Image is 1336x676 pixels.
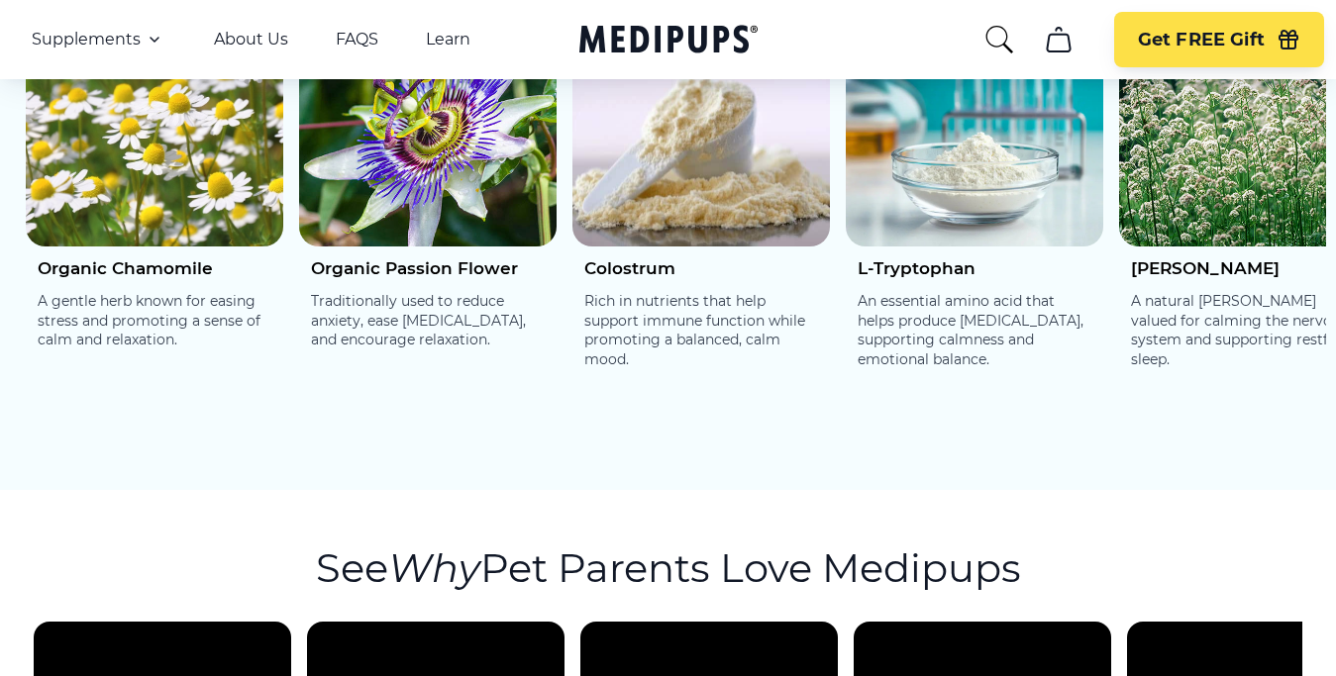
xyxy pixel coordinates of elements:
p: Traditionally used to reduce anxiety, ease [MEDICAL_DATA], and encourage relaxation. [311,292,545,350]
img: L-Tryptophan [846,48,1103,246]
p: A gentle herb known for easing stress and promoting a sense of calm and relaxation. [38,292,271,350]
h2: See Pet Parents Love Medipups [316,539,1021,597]
h4: Organic Passion Flower [311,258,545,278]
img: Organic Passion Flower [299,48,557,246]
h4: L-Tryptophan [858,258,1091,278]
a: About Us [214,30,288,49]
img: Organic Chamomile [26,48,283,246]
a: Learn [426,30,470,49]
i: Why [388,543,480,592]
button: cart [1035,16,1082,63]
p: An essential amino acid that helps produce [MEDICAL_DATA], supporting calmness and emotional bala... [858,292,1091,369]
a: Medipups [579,21,758,61]
h4: Colostrum [584,258,818,278]
img: Colostrum [572,48,830,246]
a: FAQS [336,30,378,49]
p: Rich in nutrients that help support immune function while promoting a balanced, calm mood. [584,292,818,369]
span: Supplements [32,30,141,49]
button: Supplements [32,28,166,51]
span: Get FREE Gift [1138,29,1265,51]
button: search [983,24,1015,55]
h4: Organic Chamomile [38,258,271,278]
button: Get FREE Gift [1114,12,1324,67]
